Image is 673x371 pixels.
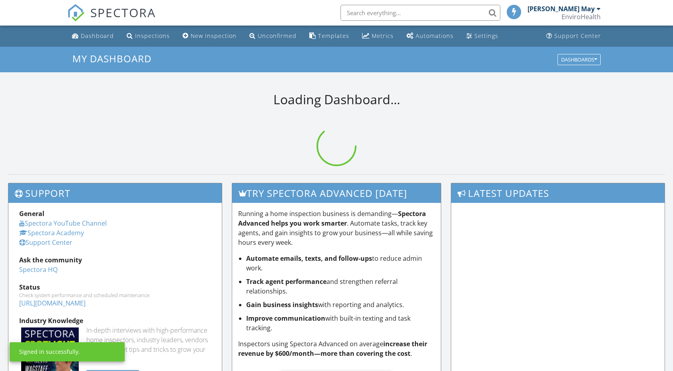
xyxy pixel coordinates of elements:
[67,11,156,28] a: SPECTORA
[463,29,502,44] a: Settings
[238,339,427,358] strong: increase their revenue by $600/month—more than covering the cost
[543,29,604,44] a: Support Center
[561,57,597,62] div: Dashboards
[340,5,500,21] input: Search everything...
[246,277,327,286] strong: Track agent performance
[232,183,441,203] h3: Try spectora advanced [DATE]
[416,32,454,40] div: Automations
[19,228,84,237] a: Spectora Academy
[81,32,114,40] div: Dashboard
[246,254,435,273] li: to reduce admin work.
[19,265,58,274] a: Spectora HQ
[19,209,44,218] strong: General
[558,54,601,65] button: Dashboards
[246,277,435,296] li: and strengthen referral relationships.
[90,4,156,21] span: SPECTORA
[135,32,170,40] div: Inspections
[246,29,300,44] a: Unconfirmed
[403,29,457,44] a: Automations (Basic)
[238,209,435,247] p: Running a home inspection business is demanding— . Automate tasks, track key agents, and gain ins...
[246,314,325,323] strong: Improve communication
[561,13,601,21] div: EnviroHealth
[8,183,222,203] h3: Support
[474,32,498,40] div: Settings
[72,52,151,65] span: My Dashboard
[246,313,435,333] li: with built-in texting and task tracking.
[191,32,237,40] div: New Inspection
[246,254,372,263] strong: Automate emails, texts, and follow-ups
[19,255,211,265] div: Ask the community
[86,325,211,364] div: In-depth interviews with high-performance home inspectors, industry leaders, vendors and more. Ge...
[19,299,86,308] a: [URL][DOMAIN_NAME]
[67,4,85,22] img: The Best Home Inspection Software - Spectora
[238,209,426,228] strong: Spectora Advanced helps you work smarter
[246,300,435,309] li: with reporting and analytics.
[258,32,297,40] div: Unconfirmed
[238,339,435,358] p: Inspectors using Spectora Advanced on average .
[528,5,595,13] div: [PERSON_NAME] May
[359,29,397,44] a: Metrics
[179,29,240,44] a: New Inspection
[123,29,173,44] a: Inspections
[19,316,211,325] div: Industry Knowledge
[19,282,211,292] div: Status
[318,32,349,40] div: Templates
[554,32,601,40] div: Support Center
[19,292,211,298] div: Check system performance and scheduled maintenance.
[69,29,117,44] a: Dashboard
[19,238,72,247] a: Support Center
[372,32,394,40] div: Metrics
[19,348,80,356] div: Signed in successfully.
[246,300,318,309] strong: Gain business insights
[19,219,107,228] a: Spectora YouTube Channel
[306,29,352,44] a: Templates
[451,183,665,203] h3: Latest Updates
